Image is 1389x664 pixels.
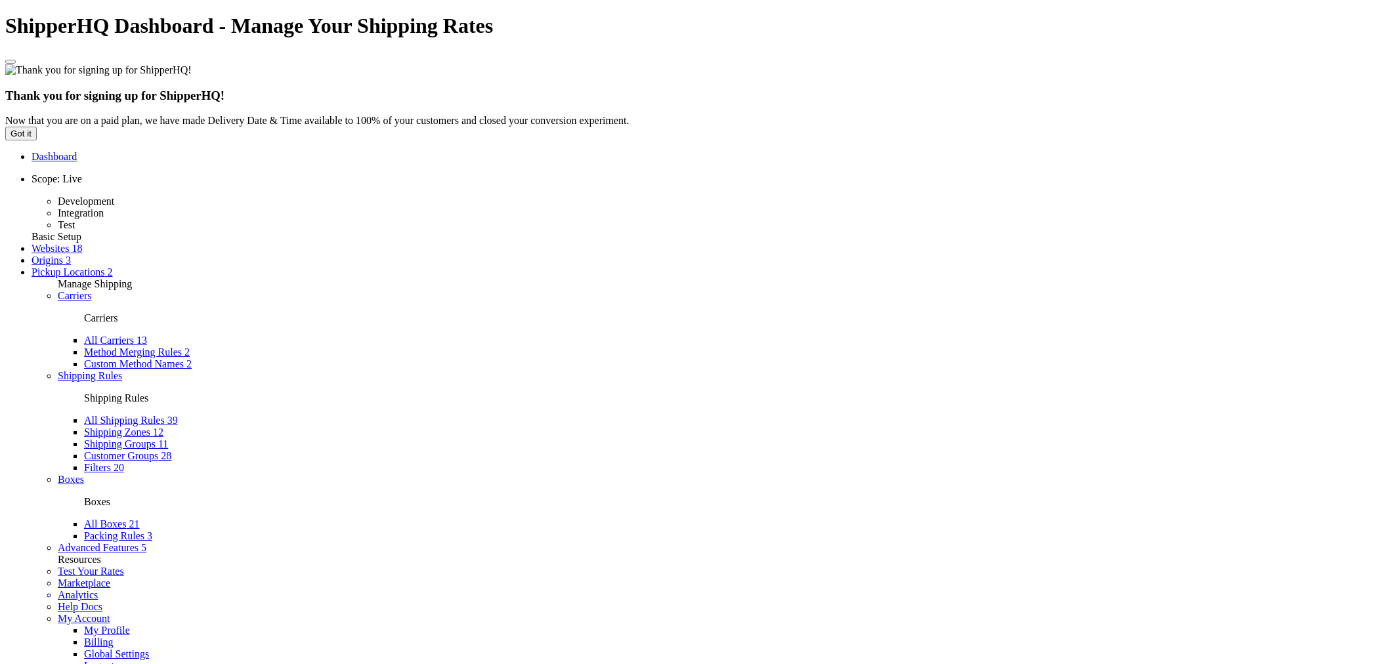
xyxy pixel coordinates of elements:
a: Boxes [58,474,84,485]
span: Dashboard [32,151,77,162]
a: Method Merging Rules 2 [84,346,190,358]
li: Development [58,196,1384,207]
a: Websites 18 [32,243,82,254]
span: 2 [184,346,190,358]
span: 13 [137,335,147,346]
a: All Carriers 13 [84,335,147,346]
span: 3 [66,255,71,266]
li: Shipping Groups [84,438,1384,450]
span: Customer Groups [84,450,158,461]
span: 11 [158,438,168,449]
h3: Thank you for signing up for ShipperHQ! [5,89,1384,103]
span: Advanced Features [58,542,139,553]
span: Shipping Zones [84,426,150,438]
li: Customer Groups [84,450,1384,462]
li: Marketplace [58,577,1384,589]
li: Shipping Zones [84,426,1384,438]
li: Dashboard [32,151,1384,163]
span: Scope: Live [32,173,82,184]
h1: ShipperHQ Dashboard - Manage Your Shipping Rates [5,14,1384,38]
span: Integration [58,207,104,218]
a: Global Settings [84,648,149,659]
li: Billing [84,636,1384,648]
span: Pickup Locations [32,266,105,278]
span: Origins [32,255,63,266]
span: Packing Rules [84,530,144,541]
span: 39 [167,415,178,426]
span: 21 [129,518,139,529]
span: Development [58,196,114,207]
a: Marketplace [58,577,110,589]
a: Advanced Features 5 [58,542,146,553]
a: All Boxes 21 [84,518,139,529]
li: All Boxes [84,518,1384,530]
li: Packing Rules [84,530,1384,542]
span: All Shipping Rules [84,415,165,426]
span: Websites [32,243,69,254]
a: My Account [58,613,110,624]
span: 20 [114,462,124,473]
a: My Profile [84,625,130,636]
li: Method Merging Rules [84,346,1384,358]
a: Shipping Groups 11 [84,438,168,449]
li: Analytics [58,589,1384,601]
li: Origins [32,255,1384,266]
span: 28 [161,450,171,461]
li: Carriers [58,290,1384,370]
li: All Shipping Rules [84,415,1384,426]
a: Custom Method Names 2 [84,358,192,369]
div: Basic Setup [32,231,1384,243]
li: Test [58,219,1384,231]
div: Now that you are on a paid plan, we have made Delivery Date & Time available to 100% of your cust... [5,115,1384,127]
span: Shipping Groups [84,438,156,449]
span: 3 [147,530,152,541]
a: Filters 20 [84,462,124,473]
li: Global Settings [84,648,1384,660]
a: Analytics [58,589,98,600]
div: Resources [58,554,1384,566]
span: Filters [84,462,111,473]
span: Custom Method Names [84,358,184,369]
a: Customer Groups 28 [84,450,171,461]
span: All Carriers [84,335,134,346]
li: Test Your Rates [58,566,1384,577]
button: Got it [5,127,37,140]
a: Help Docs [58,601,102,612]
li: Advanced Features [58,542,1384,554]
img: Thank you for signing up for ShipperHQ! [5,64,192,76]
a: Shipping Zones 12 [84,426,163,438]
span: Method Merging Rules [84,346,182,358]
span: 12 [153,426,163,438]
a: Packing Rules 3 [84,530,152,541]
p: Carriers [84,312,1384,324]
div: Manage Shipping [58,278,1384,290]
li: Websites [32,243,1384,255]
span: Test [58,219,75,230]
a: Shipping Rules [58,370,122,381]
li: All Carriers [84,335,1384,346]
a: Test Your Rates [58,566,124,577]
a: Billing [84,636,113,648]
span: 5 [141,542,146,553]
a: All Shipping Rules 39 [84,415,178,426]
span: All Boxes [84,518,126,529]
li: Filters [84,462,1384,474]
li: Integration [58,207,1384,219]
li: My Profile [84,625,1384,636]
li: Boxes [58,474,1384,542]
li: Custom Method Names [84,358,1384,370]
li: Shipping Rules [58,370,1384,474]
li: Help Docs [58,601,1384,613]
p: Shipping Rules [84,392,1384,404]
a: Carriers [58,290,92,301]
